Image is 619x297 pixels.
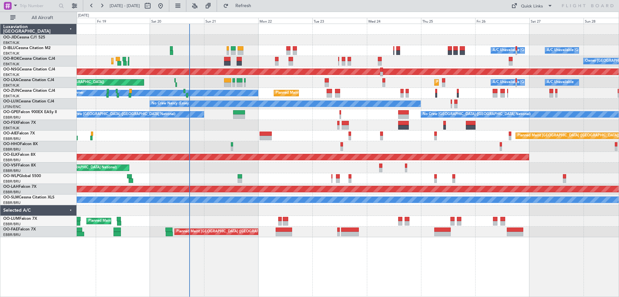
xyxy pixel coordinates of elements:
[3,232,21,237] a: EBBR/BRU
[3,185,36,189] a: OO-LAHFalcon 7X
[3,115,21,120] a: EBBR/BRU
[3,200,21,205] a: EBBR/BRU
[3,196,19,199] span: OO-SLM
[3,36,17,39] span: OO-JID
[3,217,37,221] a: OO-LUMFalcon 7X
[3,174,41,178] a: OO-WLPGlobal 5500
[3,132,35,135] a: OO-AIEFalcon 7X
[3,190,21,195] a: EBBR/BRU
[230,4,257,8] span: Refresh
[3,94,19,99] a: EBKT/KJK
[176,227,293,237] div: Planned Maint [GEOGRAPHIC_DATA] ([GEOGRAPHIC_DATA] National)
[421,18,475,24] div: Thu 25
[3,121,36,125] a: OO-FSXFalcon 7X
[7,13,70,23] button: All Aircraft
[3,126,19,131] a: EBKT/KJK
[67,110,175,119] div: No Crew [GEOGRAPHIC_DATA] ([GEOGRAPHIC_DATA] National)
[3,46,16,50] span: D-IBLU
[3,68,19,71] span: OO-NSG
[3,40,19,45] a: EBKT/KJK
[73,88,84,98] div: Owner
[3,89,55,93] a: OO-ZUNCessna Citation CJ4
[3,110,18,114] span: OO-GPE
[3,158,21,163] a: EBBR/BRU
[3,100,18,103] span: OO-LUX
[258,18,312,24] div: Mon 22
[3,196,54,199] a: OO-SLMCessna Citation XLS
[3,121,18,125] span: OO-FSX
[3,136,21,141] a: EBBR/BRU
[508,1,556,11] button: Quick Links
[276,88,351,98] div: Planned Maint Kortrijk-[GEOGRAPHIC_DATA]
[517,131,619,141] div: Planned Maint [GEOGRAPHIC_DATA] ([GEOGRAPHIC_DATA])
[3,153,18,157] span: OO-ELK
[529,18,584,24] div: Sat 27
[3,100,54,103] a: OO-LUXCessna Citation CJ4
[3,83,19,88] a: EBKT/KJK
[3,185,19,189] span: OO-LAH
[3,164,36,167] a: OO-VSFFalcon 8X
[88,216,205,226] div: Planned Maint [GEOGRAPHIC_DATA] ([GEOGRAPHIC_DATA] National)
[220,1,259,11] button: Refresh
[493,46,613,55] div: A/C Unavailable [GEOGRAPHIC_DATA] ([GEOGRAPHIC_DATA] National)
[3,217,19,221] span: OO-LUM
[367,18,421,24] div: Wed 24
[152,99,190,109] div: No Crew Nancy (Essey)
[475,18,529,24] div: Fri 26
[17,16,68,20] span: All Aircraft
[3,222,21,227] a: EBBR/BRU
[3,228,18,231] span: OO-FAE
[20,1,57,11] input: Trip Number
[110,3,140,9] span: [DATE] - [DATE]
[3,164,18,167] span: OO-VSF
[78,13,89,18] div: [DATE]
[3,147,21,152] a: EBBR/BRU
[3,174,19,178] span: OO-WLP
[3,142,38,146] a: OO-HHOFalcon 8X
[3,104,21,109] a: LFSN/ENC
[3,57,55,61] a: OO-ROKCessna Citation CJ4
[312,18,367,24] div: Tue 23
[3,168,21,173] a: EBBR/BRU
[96,18,150,24] div: Fri 19
[150,18,204,24] div: Sat 20
[3,110,57,114] a: OO-GPEFalcon 900EX EASy II
[3,78,18,82] span: OO-LXA
[3,228,36,231] a: OO-FAEFalcon 7X
[113,56,188,66] div: Planned Maint Kortrijk-[GEOGRAPHIC_DATA]
[521,3,543,10] div: Quick Links
[3,179,21,184] a: EBBR/BRU
[3,46,51,50] a: D-IBLUCessna Citation M2
[3,62,19,67] a: EBKT/KJK
[204,18,258,24] div: Sun 21
[423,110,531,119] div: No Crew [GEOGRAPHIC_DATA] ([GEOGRAPHIC_DATA] National)
[3,132,17,135] span: OO-AIE
[3,89,19,93] span: OO-ZUN
[3,72,19,77] a: EBKT/KJK
[3,36,45,39] a: OO-JIDCessna CJ1 525
[436,78,511,87] div: Planned Maint Kortrijk-[GEOGRAPHIC_DATA]
[3,57,19,61] span: OO-ROK
[3,78,54,82] a: OO-LXACessna Citation CJ4
[3,51,19,56] a: EBKT/KJK
[547,78,574,87] div: A/C Unavailable
[3,68,55,71] a: OO-NSGCessna Citation CJ4
[493,78,613,87] div: A/C Unavailable [GEOGRAPHIC_DATA] ([GEOGRAPHIC_DATA] National)
[3,142,20,146] span: OO-HHO
[3,153,35,157] a: OO-ELKFalcon 8X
